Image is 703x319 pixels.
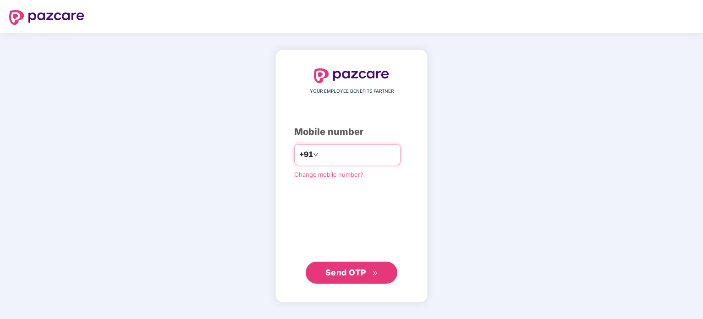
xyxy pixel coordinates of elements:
[372,270,378,276] span: double-right
[306,262,397,284] button: Send OTPdouble-right
[325,268,366,277] span: Send OTP
[294,125,409,139] div: Mobile number
[314,68,389,83] img: logo
[310,88,394,95] span: YOUR EMPLOYEE BENEFITS PARTNER
[294,171,363,178] a: Change mobile number?
[9,10,84,25] img: logo
[313,152,319,157] span: down
[299,149,313,160] span: +91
